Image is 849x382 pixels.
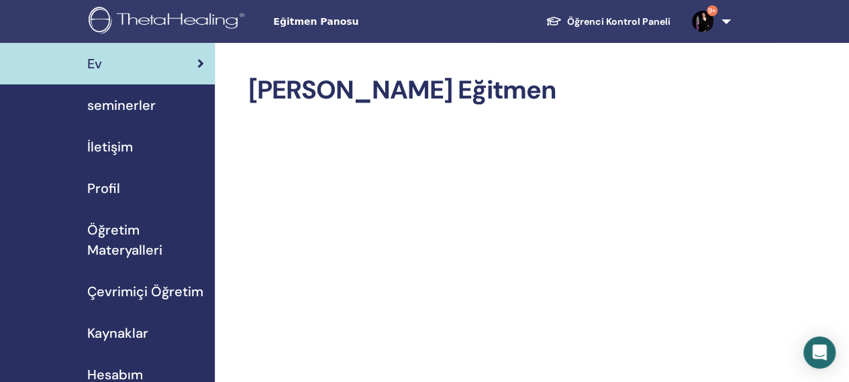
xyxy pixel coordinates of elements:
img: graduation-cap-white.svg [546,15,562,27]
span: Ev [87,54,102,74]
img: logo.png [89,7,249,37]
span: Profil [87,178,120,198]
h2: [PERSON_NAME] Eğitmen [248,75,731,106]
span: Öğretim Materyalleri [87,220,204,260]
span: Kaynaklar [87,323,148,343]
div: Open Intercom Messenger [803,336,836,369]
span: Eğitmen Panosu [273,15,475,29]
span: 9+ [707,5,717,16]
span: Çevrimiçi Öğretim [87,281,203,302]
span: seminerler [87,95,156,115]
span: İletişim [87,137,133,157]
img: default.jpg [692,11,713,32]
a: Öğrenci Kontrol Paneli [535,9,681,34]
